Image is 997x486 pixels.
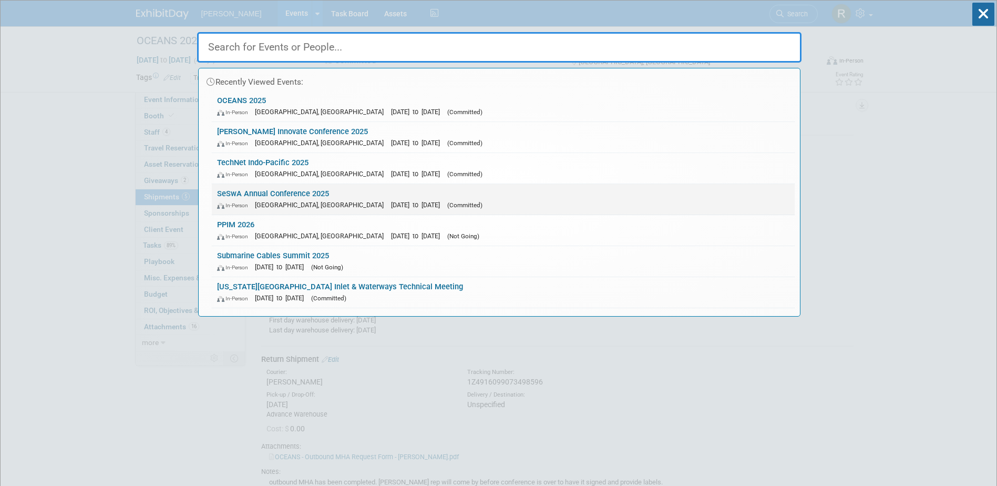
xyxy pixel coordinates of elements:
[447,139,482,147] span: (Committed)
[391,201,445,209] span: [DATE] to [DATE]
[391,139,445,147] span: [DATE] to [DATE]
[255,170,389,178] span: [GEOGRAPHIC_DATA], [GEOGRAPHIC_DATA]
[212,184,795,215] a: SeSwA Annual Conference 2025 In-Person [GEOGRAPHIC_DATA], [GEOGRAPHIC_DATA] [DATE] to [DATE] (Com...
[447,108,482,116] span: (Committed)
[212,153,795,184] a: TechNet Indo-Pacific 2025 In-Person [GEOGRAPHIC_DATA], [GEOGRAPHIC_DATA] [DATE] to [DATE] (Commit...
[255,139,389,147] span: [GEOGRAPHIC_DATA], [GEOGRAPHIC_DATA]
[212,122,795,153] a: [PERSON_NAME] Innovate Conference 2025 In-Person [GEOGRAPHIC_DATA], [GEOGRAPHIC_DATA] [DATE] to [...
[255,201,389,209] span: [GEOGRAPHIC_DATA], [GEOGRAPHIC_DATA]
[255,108,389,116] span: [GEOGRAPHIC_DATA], [GEOGRAPHIC_DATA]
[217,202,253,209] span: In-Person
[217,171,253,178] span: In-Person
[217,140,253,147] span: In-Person
[255,232,389,240] span: [GEOGRAPHIC_DATA], [GEOGRAPHIC_DATA]
[447,232,479,240] span: (Not Going)
[391,108,445,116] span: [DATE] to [DATE]
[204,68,795,91] div: Recently Viewed Events:
[197,32,801,63] input: Search for Events or People...
[311,264,343,271] span: (Not Going)
[255,263,309,271] span: [DATE] to [DATE]
[447,201,482,209] span: (Committed)
[391,232,445,240] span: [DATE] to [DATE]
[255,294,309,302] span: [DATE] to [DATE]
[217,295,253,302] span: In-Person
[212,91,795,121] a: OCEANS 2025 In-Person [GEOGRAPHIC_DATA], [GEOGRAPHIC_DATA] [DATE] to [DATE] (Committed)
[212,215,795,246] a: PPIM 2026 In-Person [GEOGRAPHIC_DATA], [GEOGRAPHIC_DATA] [DATE] to [DATE] (Not Going)
[217,233,253,240] span: In-Person
[447,170,482,178] span: (Committed)
[212,277,795,308] a: [US_STATE][GEOGRAPHIC_DATA] Inlet & Waterways Technical Meeting In-Person [DATE] to [DATE] (Commi...
[212,246,795,277] a: Submarine Cables Summit 2025 In-Person [DATE] to [DATE] (Not Going)
[391,170,445,178] span: [DATE] to [DATE]
[311,295,346,302] span: (Committed)
[217,109,253,116] span: In-Person
[217,264,253,271] span: In-Person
